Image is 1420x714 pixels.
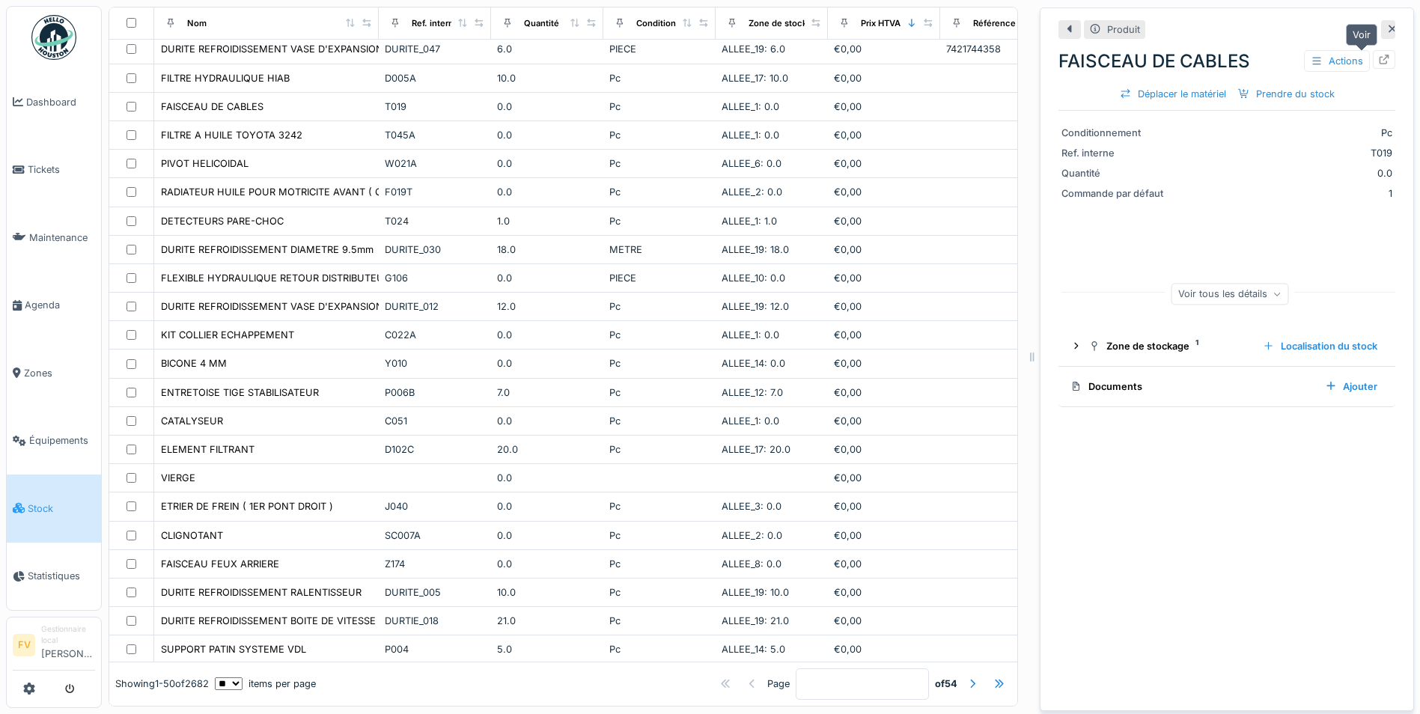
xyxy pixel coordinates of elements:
[722,415,779,427] span: ALLEE_1: 0.0
[722,158,781,169] span: ALLEE_6: 0.0
[1257,336,1383,356] div: Localisation du stock
[161,128,302,142] div: FILTRE A HUILE TOYOTA 3242
[834,156,934,171] div: €0,00
[609,71,710,85] div: Pc
[161,414,223,428] div: CATALYSEUR
[412,16,459,29] div: Ref. interne
[161,499,333,513] div: ETRIER DE FREIN ( 1ER PONT DROIT )
[1180,126,1392,140] div: Pc
[161,156,249,171] div: PIVOT HELICOIDAL
[497,156,597,171] div: 0.0
[609,442,710,457] div: Pc
[497,242,597,257] div: 18.0
[722,272,785,284] span: ALLEE_10: 0.0
[385,356,485,370] div: Y010
[161,585,362,599] div: DURITE REFROIDISSEMENT RALENTISSEUR
[497,356,597,370] div: 0.0
[722,587,789,598] span: ALLEE_19: 10.0
[609,299,710,314] div: Pc
[187,16,207,29] div: Nom
[834,242,934,257] div: €0,00
[722,358,785,369] span: ALLEE_14: 0.0
[834,328,934,342] div: €0,00
[161,271,475,285] div: FLEXIBLE HYDRAULIQUE RETOUR DISTRIBUTEUR LEVE CONTAINER
[385,185,485,199] div: F019T
[609,356,710,370] div: Pc
[385,71,485,85] div: D005A
[722,101,779,112] span: ALLEE_1: 0.0
[497,585,597,599] div: 10.0
[609,328,710,342] div: Pc
[636,16,707,29] div: Conditionnement
[41,623,95,667] li: [PERSON_NAME]
[7,136,101,204] a: Tickets
[497,385,597,400] div: 7.0
[7,407,101,475] a: Équipements
[834,557,934,571] div: €0,00
[722,43,785,55] span: ALLEE_19: 6.0
[385,271,485,285] div: G106
[497,442,597,457] div: 20.0
[722,73,788,84] span: ALLEE_17: 10.0
[497,642,597,656] div: 5.0
[161,214,284,228] div: DETECTEURS PARE-CHOC
[834,471,934,485] div: €0,00
[385,614,485,628] div: DURTIE_018
[609,42,710,56] div: PIECE
[497,471,597,485] div: 0.0
[385,128,485,142] div: T045A
[834,42,934,56] div: €0,00
[609,271,710,285] div: PIECE
[7,543,101,611] a: Statistiques
[1232,84,1341,104] div: Prendre du stock
[7,475,101,543] a: Stock
[31,15,76,60] img: Badge_color-CXgf-gQk.svg
[1180,166,1392,180] div: 0.0
[946,42,1092,56] div: 7421744358
[609,128,710,142] div: Pc
[722,329,779,341] span: ALLEE_1: 0.0
[722,501,781,512] span: ALLEE_3: 0.0
[497,42,597,56] div: 6.0
[1171,283,1289,305] div: Voir tous les détails
[1058,48,1395,75] div: FAISCEAU DE CABLES
[497,185,597,199] div: 0.0
[834,71,934,85] div: €0,00
[385,499,485,513] div: J040
[385,299,485,314] div: DURITE_012
[7,272,101,340] a: Agenda
[497,271,597,285] div: 0.0
[7,68,101,136] a: Dashboard
[609,414,710,428] div: Pc
[385,557,485,571] div: Z174
[834,642,934,656] div: €0,00
[28,501,95,516] span: Stock
[215,677,316,691] div: items per page
[749,16,822,29] div: Zone de stockage
[497,71,597,85] div: 10.0
[497,214,597,228] div: 1.0
[609,100,710,114] div: Pc
[609,214,710,228] div: Pc
[973,16,1071,29] div: Référence constructeur
[834,528,934,543] div: €0,00
[161,385,319,400] div: ENTRETOISE TIGE STABILISATEUR
[722,644,785,655] span: ALLEE_14: 5.0
[385,100,485,114] div: T019
[385,385,485,400] div: P006B
[722,444,790,455] span: ALLEE_17: 20.0
[385,42,485,56] div: DURITE_047
[609,385,710,400] div: Pc
[28,569,95,583] span: Statistiques
[161,471,195,485] div: VIERGE
[722,216,777,227] span: ALLEE_1: 1.0
[385,442,485,457] div: D102C
[609,528,710,543] div: Pc
[161,557,279,571] div: FAISCEAU FEUX ARRIERE
[41,623,95,647] div: Gestionnaire local
[609,614,710,628] div: Pc
[1064,332,1389,360] summary: Zone de stockage1Localisation du stock
[1061,166,1174,180] div: Quantité
[834,585,934,599] div: €0,00
[834,442,934,457] div: €0,00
